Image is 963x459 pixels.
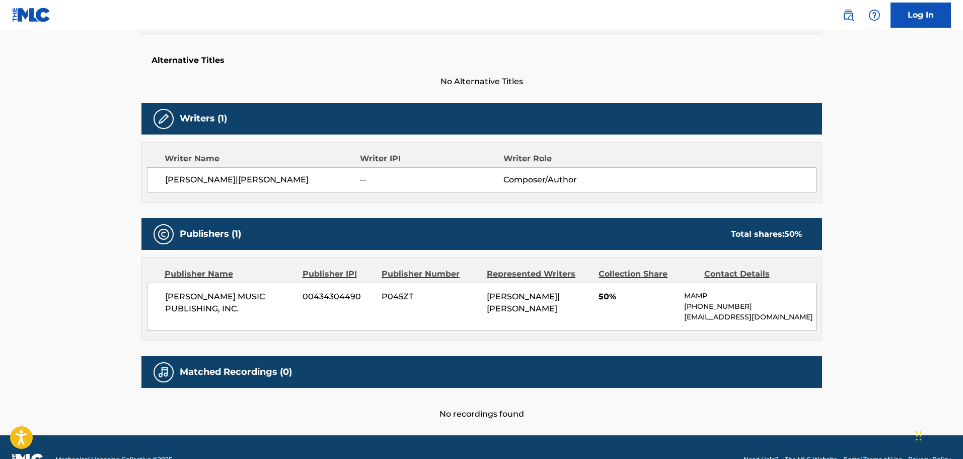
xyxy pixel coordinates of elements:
img: search [842,9,854,21]
h5: Writers (1) [180,113,227,124]
h5: Matched Recordings (0) [180,366,292,378]
h5: Publishers (1) [180,228,241,240]
img: Matched Recordings [158,366,170,378]
span: 00434304490 [303,291,374,303]
div: No recordings found [141,388,822,420]
p: [PHONE_NUMBER] [684,301,816,312]
div: Publisher IPI [303,268,374,280]
span: -- [360,174,503,186]
div: Contact Details [704,268,802,280]
div: Publisher Name [165,268,295,280]
img: MLC Logo [12,8,51,22]
div: Help [864,5,884,25]
span: Composer/Author [503,174,634,186]
p: [EMAIL_ADDRESS][DOMAIN_NAME] [684,312,816,322]
img: Writers [158,113,170,125]
span: P045ZT [382,291,479,303]
div: Publisher Number [382,268,479,280]
div: Writer Name [165,153,360,165]
span: 50 % [784,229,802,239]
span: [PERSON_NAME]|[PERSON_NAME] [487,292,560,313]
span: No Alternative Titles [141,76,822,88]
span: [PERSON_NAME] MUSIC PUBLISHING, INC. [165,291,295,315]
div: Collection Share [599,268,696,280]
div: Writer Role [503,153,634,165]
img: help [868,9,880,21]
iframe: Chat Widget [913,411,963,459]
span: [PERSON_NAME]|[PERSON_NAME] [165,174,360,186]
a: Public Search [838,5,858,25]
p: MAMP [684,291,816,301]
div: Total shares: [731,228,802,240]
div: Represented Writers [487,268,591,280]
div: Drag [916,421,922,451]
img: Publishers [158,228,170,240]
span: 50% [599,291,677,303]
a: Log In [891,3,951,28]
div: Writer IPI [360,153,503,165]
h5: Alternative Titles [152,55,812,65]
